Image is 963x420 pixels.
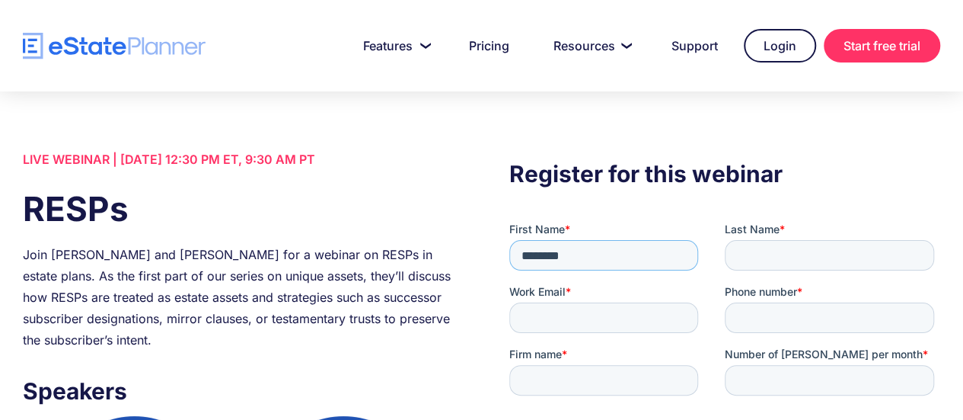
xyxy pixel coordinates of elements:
[345,30,443,61] a: Features
[23,244,454,351] div: Join [PERSON_NAME] and [PERSON_NAME] for a webinar on RESPs in estate plans. As the first part of...
[509,156,940,191] h3: Register for this webinar
[653,30,736,61] a: Support
[23,374,454,409] h3: Speakers
[451,30,528,61] a: Pricing
[824,29,940,63] a: Start free trial
[744,29,816,63] a: Login
[23,149,454,170] div: LIVE WEBINAR | [DATE] 12:30 PM ET, 9:30 AM PT
[23,33,206,59] a: home
[23,185,454,232] h1: RESPs
[535,30,646,61] a: Resources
